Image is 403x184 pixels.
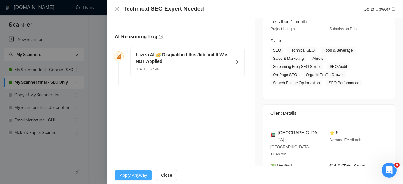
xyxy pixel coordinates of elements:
[321,47,355,54] span: Food & Beverage
[123,5,204,13] h4: Technical SEO Expert Needed
[159,35,163,39] span: question-circle
[270,19,307,24] span: Less than 1 month
[382,163,397,178] iframe: Intercom live chat
[115,170,152,180] button: Apply Anyway
[270,71,300,78] span: On-Page SEO
[116,54,121,59] span: robot
[304,71,346,78] span: Organic Traffic Growth
[115,6,120,12] button: Close
[270,38,281,43] span: Skills
[329,19,331,24] span: -
[329,27,359,31] span: Submission Price
[270,105,388,122] div: Client Details
[278,129,319,143] span: [GEOGRAPHIC_DATA]
[270,164,292,169] span: ✅ Verified
[327,63,349,70] span: SEO Audit
[326,80,362,86] span: SEO Performance
[161,172,172,179] span: Close
[392,7,395,11] span: export
[115,33,157,41] h5: AI Reasoning Log
[287,47,317,54] span: Technical SEO
[270,55,306,62] span: Sales & Marketing
[270,80,322,86] span: Search Engine Optimization
[310,55,326,62] span: Ahrefs
[329,138,361,142] span: Average Feedback
[270,63,323,70] span: Screaming Frog SEO Spider
[136,52,232,65] h5: Laziza AI 👑 Disqualified this Job and It Was NOT Applied
[363,7,395,12] a: Go to Upworkexport
[156,170,177,180] button: Close
[329,164,365,169] span: $16.9K Total Spent
[136,67,159,71] span: [DATE] 07: 46
[120,172,147,179] span: Apply Anyway
[236,60,239,64] span: right
[271,133,275,137] img: 🇦🇪
[394,163,400,168] span: 5
[115,6,120,11] span: close
[329,130,338,135] span: ⭐ 5
[270,145,310,156] span: [GEOGRAPHIC_DATA] 11:46 AM
[270,47,283,54] span: SEO
[270,27,295,31] span: Project Length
